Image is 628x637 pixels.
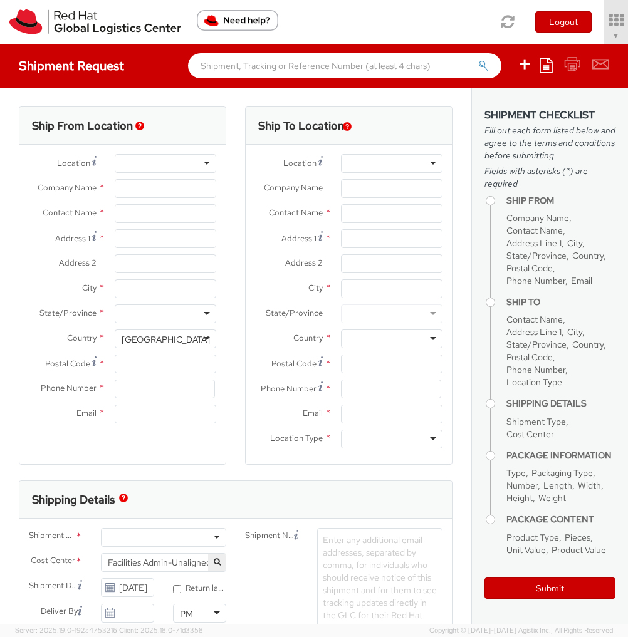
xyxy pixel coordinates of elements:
h4: Shipping Details [506,399,615,408]
span: Shipment Date [29,580,78,594]
span: Email [76,408,97,418]
span: Phone Number [261,383,317,394]
span: Weight [538,492,566,504]
span: State/Province [506,339,567,350]
span: Product Value [552,544,606,556]
span: Server: 2025.19.0-192a4753216 [15,626,117,634]
span: Postal Code [506,351,553,363]
button: Submit [484,577,615,599]
span: Country [67,333,97,343]
span: Location [57,158,90,168]
span: State/Province [506,250,567,261]
span: Location Type [270,433,323,443]
span: Country [293,333,323,343]
img: rh-logistics-00dfa346123c4ec078e1.svg [9,9,181,34]
span: Postal Code [506,262,553,274]
h4: Ship From [506,196,615,205]
span: Packaging Type [531,467,593,479]
span: Pieces [565,532,590,543]
span: Number [506,480,538,491]
button: Need help? [197,10,278,31]
span: Address 1 [281,233,317,244]
span: Fields with asterisks (*) are required [484,165,615,190]
span: City [567,237,582,249]
span: Email [303,408,323,418]
span: Fill out each form listed below and agree to the terms and conditions before submitting [484,124,615,162]
span: Contact Name [43,207,97,218]
span: Length [543,480,572,491]
span: Country [572,339,604,350]
span: Shipment Type [506,416,566,427]
span: Copyright © [DATE]-[DATE] Agistix Inc., All Rights Reserved [429,626,613,636]
span: Address 1 [55,233,90,244]
button: Logout [535,11,592,33]
span: Contact Name [506,225,563,236]
input: Shipment, Tracking or Reference Number (at least 4 chars) [188,53,501,78]
span: Address 2 [59,257,97,268]
span: Contact Name [269,207,323,218]
h3: Shipping Details [32,494,115,506]
span: Cost Center [31,555,75,569]
span: Postal Code [271,358,317,369]
span: Facilities Admin-Unaligned 901 [101,553,226,572]
span: City [567,326,582,338]
span: Company Name [264,182,323,193]
span: Unit Value [506,544,546,556]
span: Postal Code [45,358,90,369]
span: Deliver By [41,606,78,619]
h4: Package Information [506,451,615,460]
span: Contact Name [506,314,563,325]
span: Address Line 1 [506,237,562,249]
span: State/Province [266,308,323,318]
span: Location [283,158,317,168]
span: Phone Number [506,275,565,286]
span: State/Province [39,308,97,318]
span: Country [572,250,604,261]
span: Enter any additional email addresses, separated by comma, for individuals who should receive noti... [323,534,437,633]
h3: Shipment Checklist [484,110,615,121]
h4: Shipment Request [19,59,124,73]
span: City [308,282,323,293]
span: Shipment Type [29,530,75,544]
div: [GEOGRAPHIC_DATA] [122,333,210,346]
div: PM [180,608,193,620]
h3: Ship From Location [32,120,133,132]
span: Cost Center [506,428,554,440]
span: Height [506,492,533,504]
label: Return label required [173,581,226,594]
span: Company Name [506,212,569,224]
span: Location Type [506,376,562,388]
span: Shipment Notification [245,530,294,544]
span: Product Type [506,532,559,543]
span: Type [506,467,526,479]
input: Return label required [173,585,181,593]
span: Company Name [38,182,97,193]
span: City [82,282,97,293]
h4: Package Content [506,515,615,524]
span: Address Line 1 [506,326,562,338]
span: Address 2 [285,257,323,268]
span: ▼ [612,31,620,41]
span: Facilities Admin-Unaligned 901 [108,557,219,568]
h4: Ship To [506,298,615,307]
span: Email [571,275,592,286]
span: Width [578,480,601,491]
span: Phone Number [506,364,565,375]
span: Client: 2025.18.0-71d3358 [119,626,203,634]
h3: Ship To Location [258,120,344,132]
span: Phone Number [41,383,97,393]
